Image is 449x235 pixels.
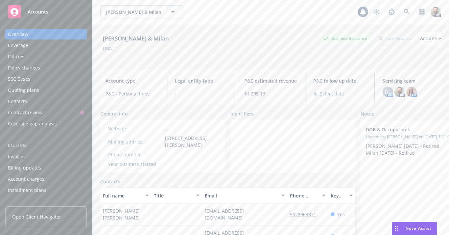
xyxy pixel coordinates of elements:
[205,208,248,221] a: [EMAIL_ADDRESS][DOMAIN_NAME]
[383,77,436,84] span: Servicing team
[202,188,287,203] button: Email
[154,192,192,199] div: Title
[361,110,374,118] span: Notes
[8,185,46,196] div: Installment plans
[8,51,24,62] div: Policies
[106,9,163,15] span: [PERSON_NAME] & Milan
[100,5,182,18] button: [PERSON_NAME] & Milan
[108,138,162,145] div: Mailing address
[400,5,414,18] a: Search
[5,163,87,173] a: Billing updates
[320,34,370,42] div: Business Insurance
[100,34,172,43] div: [PERSON_NAME] & Milan
[8,29,28,39] div: Overview
[8,85,39,95] div: Quoting plans
[108,125,162,132] div: Website
[230,110,253,117] span: Identifiers
[392,222,400,235] div: Drag to move
[287,188,328,203] button: Phone number
[5,96,87,107] a: Contacts
[431,7,441,17] img: photo
[8,40,28,51] div: Coverage
[154,211,155,218] span: -
[5,29,87,39] a: Overview
[175,90,228,97] span: -
[165,125,167,132] a: -
[28,9,48,14] span: Accounts
[8,96,27,107] div: Contacts
[313,77,366,84] span: P&C follow up date
[165,135,217,148] span: [STREET_ADDRESS][PERSON_NAME]
[385,5,398,18] a: Report a Bug
[5,74,87,84] a: SSC Cases
[5,85,87,95] a: Quoting plans
[406,225,432,231] span: Nova Assist
[100,178,120,185] a: Contacts
[5,174,87,184] a: Account charges
[5,63,87,73] a: Policy changes
[151,188,202,203] button: Title
[8,118,57,129] div: Coverage gap analysis
[103,192,141,199] div: Full name
[8,151,26,162] div: Invoices
[394,87,405,97] img: photo
[108,161,162,168] div: Year business started
[103,207,149,221] span: [PERSON_NAME] [PERSON_NAME]
[370,5,383,18] a: Stop snowing
[376,34,415,42] div: Total Rewards
[108,151,162,158] div: Phone number
[106,90,159,97] span: P&C - Personal lines
[100,188,151,203] button: Full name
[5,151,87,162] a: Invoices
[8,163,41,173] div: Billing updates
[5,51,87,62] a: Policies
[5,3,87,21] a: Accounts
[320,90,344,97] span: Select date
[5,185,87,196] a: Installment plans
[406,87,417,97] img: photo
[5,118,87,129] a: Coverage gap analysis
[8,174,44,184] div: Account charges
[103,45,115,52] div: DBA: -
[100,110,128,117] span: General info
[337,211,345,218] span: Yes
[5,142,87,149] div: Billing
[5,107,87,118] a: Contract review
[420,32,441,45] button: Actions
[165,161,167,168] span: -
[175,77,228,84] span: Legal entity type
[244,90,297,97] span: $1,295.13
[392,222,437,235] button: Nova Assist
[331,192,345,199] div: Key contact
[328,188,355,203] button: Key contact
[8,74,30,84] div: SSC Cases
[106,77,159,84] span: Account type
[290,192,318,199] div: Phone number
[290,211,321,218] a: 5622963371
[165,151,167,158] span: -
[385,89,391,95] span: DS
[205,192,277,199] div: Email
[8,107,42,118] div: Contract review
[5,40,87,51] a: Coverage
[12,213,61,220] span: Open Client Navigator
[8,63,40,73] div: Policy changes
[415,5,429,18] a: Switch app
[244,77,297,84] span: P&C estimated revenue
